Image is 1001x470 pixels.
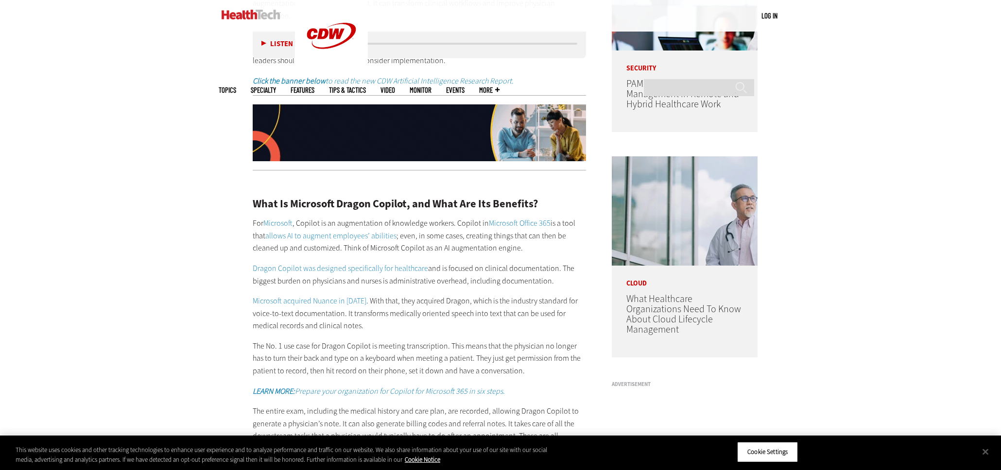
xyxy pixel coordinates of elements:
[16,445,551,464] div: This website uses cookies and other tracking technologies to enhance user experience and to analy...
[737,442,798,462] button: Cookie Settings
[253,386,505,396] em: Prepare your organization for Copilot for Microsoft 365 in six steps.
[253,217,586,254] p: For , Copilot is an augmentation of knowledge workers. Copilot in is a tool that ; even, in some ...
[253,296,366,306] a: Microsoft acquired Nuance in [DATE]
[253,199,586,209] h2: What Is Microsoft Dragon Copilot, and What Are Its Benefits?
[329,86,366,94] a: Tips & Tactics
[405,455,440,464] a: More information about your privacy
[612,266,758,287] p: Cloud
[975,441,996,462] button: Close
[253,295,586,332] p: . With that, they acquired Dragon, which is the industry standard for voice-to-text documentation...
[612,156,758,266] img: doctor in front of clouds and reflective building
[253,386,295,396] strong: LEARN MORE:
[626,292,741,336] a: What Healthcare Organizations Need To Know About Cloud Lifecycle Management
[263,218,293,228] a: Microsoft
[489,218,551,228] a: Microsoft Office 365
[253,262,586,287] p: and is focused on clinical documentation. The biggest burden on physicians and nurses is administ...
[626,77,739,111] a: PAM: Privileged Access Management in Remote and Hybrid Healthcare Work
[222,10,280,19] img: Home
[265,231,397,241] a: allows AI to augment employees’ abilities
[251,86,276,94] span: Specialty
[291,86,314,94] a: Features
[380,86,395,94] a: Video
[761,11,777,21] div: User menu
[253,405,586,467] p: The entire exam, including the medical history and care plan, are recorded, allowing Dragon Copil...
[253,263,428,273] a: Dragon Copilot was designed specifically for healthcare
[761,11,777,20] a: Log in
[410,86,431,94] a: MonITor
[253,386,505,396] a: LEARN MORE:Prepare your organization for Copilot for Microsoft 365 in six steps.
[612,382,758,387] h3: Advertisement
[253,104,586,162] img: x-airesearch-animated-2025-click-desktop
[295,64,368,74] a: CDW
[253,340,586,377] p: The No. 1 use case for Dragon Copilot is meeting transcription. This means that the physician no ...
[219,86,236,94] span: Topics
[446,86,465,94] a: Events
[479,86,500,94] span: More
